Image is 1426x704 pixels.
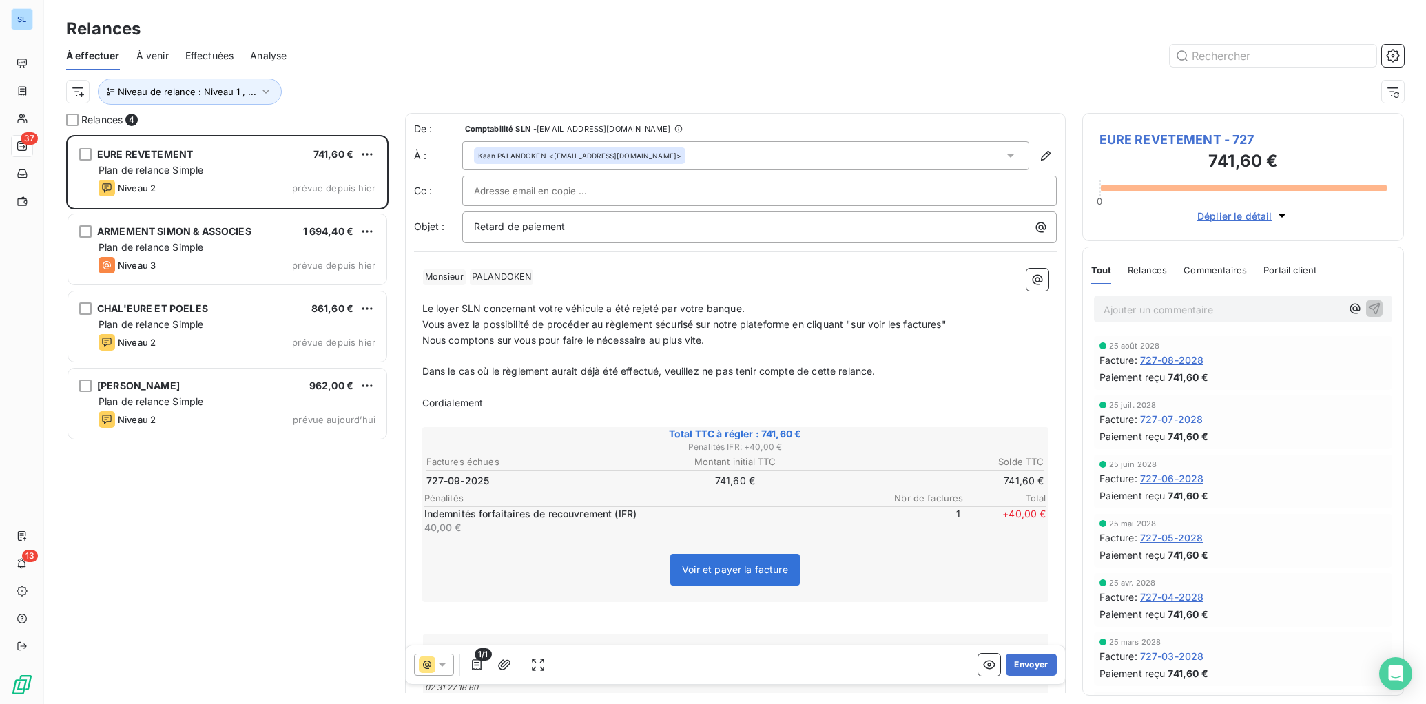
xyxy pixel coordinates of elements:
span: 962,00 € [309,380,353,391]
span: Retard de paiement [474,220,566,232]
span: 741,60 € [1168,548,1208,562]
td: 741,60 € [632,473,838,488]
span: prévue depuis hier [292,260,375,271]
span: 741,60 € [1168,429,1208,444]
h3: Relances [66,17,141,41]
input: Rechercher [1170,45,1376,67]
span: Monsieur [423,269,466,285]
span: Pénalités [424,493,881,504]
span: 727-07-2028 [1140,412,1203,426]
button: Niveau de relance : Niveau 1 , ... [98,79,282,105]
span: Facture : [1099,530,1137,545]
span: Niveau 2 [118,414,156,425]
span: À venir [136,49,169,63]
span: Paiement reçu [1099,666,1166,681]
div: Open Intercom Messenger [1379,657,1412,690]
span: PALANDOKEN [470,269,534,285]
button: Déplier le détail [1193,208,1293,224]
img: Logo LeanPay [11,674,33,696]
span: Paiement reçu [1099,488,1166,503]
span: 727-08-2028 [1140,353,1204,367]
div: SL [11,8,33,30]
span: 727-05-2028 [1140,530,1203,545]
span: Nbr de factures [881,493,964,504]
span: Plan de relance Simple [99,164,203,176]
span: Tout [1091,265,1112,276]
span: Analyse [250,49,287,63]
span: Relances [81,113,123,127]
span: CHAL'EURE ET POELES [97,302,208,314]
span: - [EMAIL_ADDRESS][DOMAIN_NAME] [533,125,670,133]
span: prévue depuis hier [292,183,375,194]
span: 1 694,40 € [303,225,354,237]
span: + 40,00 € [964,507,1046,535]
span: Pénalités IFR : + 40,00 € [424,441,1046,453]
span: 741,60 € [313,148,353,160]
span: De : [414,122,462,136]
span: 741,60 € [1168,666,1208,681]
th: Montant initial TTC [632,455,838,469]
span: 741,60 € [1168,607,1208,621]
span: Cordialement [422,397,484,408]
span: Facture : [1099,353,1137,367]
span: Déplier le détail [1197,209,1272,223]
span: Facture : [1099,649,1137,663]
span: Plan de relance Simple [99,241,203,253]
span: 4 [125,114,138,126]
span: Total [964,493,1046,504]
span: 741,60 € [1168,488,1208,503]
span: 727-06-2028 [1140,471,1204,486]
span: 727-03-2028 [1140,649,1204,663]
span: Paiement reçu [1099,548,1166,562]
label: À : [414,149,462,163]
span: 25 juin 2028 [1109,460,1157,468]
div: grid [66,135,389,704]
span: 727-04-2028 [1140,590,1204,604]
span: Total TTC à régler : 741,60 € [424,427,1046,441]
span: 1/1 [475,648,491,661]
h3: 741,60 € [1099,149,1387,176]
span: 25 août 2028 [1109,342,1160,350]
span: Relances [1128,265,1167,276]
p: Indemnités forfaitaires de recouvrement (IFR) [424,507,876,521]
span: Niveau de relance : Niveau 1 , ... [118,86,256,97]
span: Voir et payer la facture [682,563,788,575]
span: Objet : [414,220,445,232]
span: Paiement reçu [1099,429,1166,444]
span: prévue depuis hier [292,337,375,348]
span: 861,60 € [311,302,353,314]
span: prévue aujourd’hui [293,414,375,425]
span: 1 [878,507,961,535]
span: Kaan PALANDOKEN [478,151,546,161]
span: Commentaires [1184,265,1247,276]
span: 741,60 € [1168,370,1208,384]
span: Portail client [1263,265,1316,276]
span: À effectuer [66,49,120,63]
span: Plan de relance Simple [99,318,203,330]
span: Effectuées [185,49,234,63]
span: Le loyer SLN concernant votre véhicule a été rejeté par votre banque. [422,302,745,314]
span: 25 mai 2028 [1109,519,1157,528]
span: Niveau 2 [118,183,156,194]
span: ARMEMENT SIMON & ASSOCIES [97,225,251,237]
span: Plan de relance Simple [99,395,203,407]
span: Vous avez la possibilité de procéder au règlement sécurisé sur notre plateforme en cliquant "sur ... [422,318,947,330]
span: Facture : [1099,412,1137,426]
span: 13 [22,550,38,562]
span: [PERSON_NAME] [97,380,180,391]
span: 25 avr. 2028 [1109,579,1156,587]
span: Paiement reçu [1099,607,1166,621]
th: Factures échues [426,455,631,469]
span: 25 juil. 2028 [1109,401,1157,409]
label: Cc : [414,184,462,198]
input: Adresse email en copie ... [474,180,622,201]
span: Niveau 2 [118,337,156,348]
div: <[EMAIL_ADDRESS][DOMAIN_NAME]> [478,151,682,161]
span: 727-09-2025 [426,474,490,488]
span: 0 [1097,196,1102,207]
p: 40,00 € [424,521,876,535]
span: Facture : [1099,471,1137,486]
td: 741,60 € [839,473,1044,488]
span: EURE REVETEMENT - 727 [1099,130,1387,149]
span: 25 mars 2028 [1109,638,1161,646]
